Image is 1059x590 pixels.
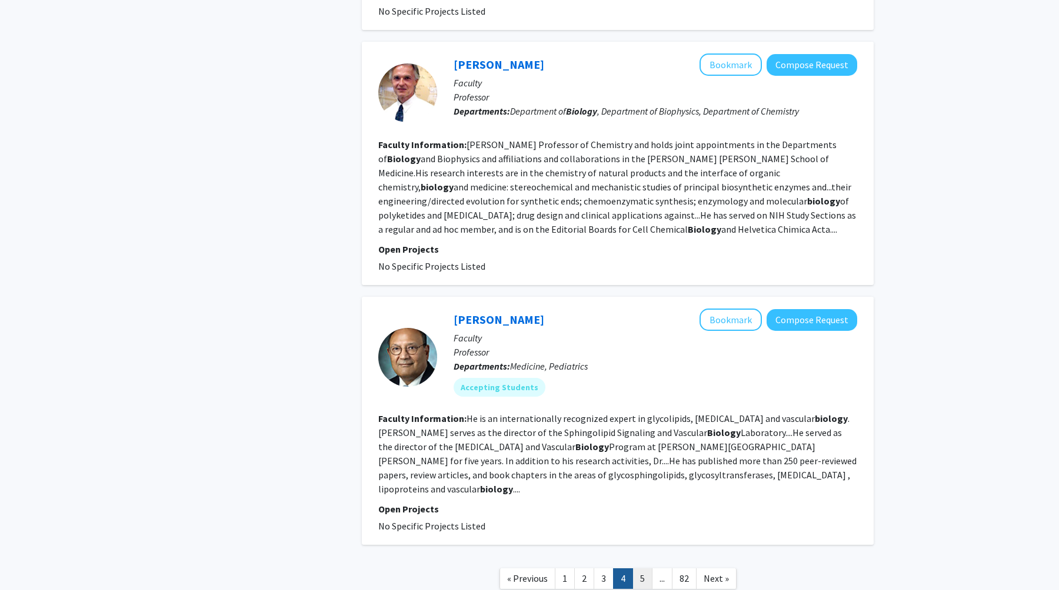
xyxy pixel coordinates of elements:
p: Open Projects [378,242,857,256]
a: Previous [499,568,555,589]
mat-chip: Accepting Students [454,378,545,397]
button: Compose Request to Subroto Chatterjee [767,309,857,331]
span: No Specific Projects Listed [378,520,485,532]
span: « Previous [507,572,548,584]
b: biology [807,195,840,207]
p: Faculty [454,331,857,345]
p: Professor [454,90,857,104]
b: biology [480,483,513,495]
b: Departments: [454,360,510,372]
b: Faculty Information: [378,139,467,150]
b: Biology [688,223,721,235]
fg-read-more: [PERSON_NAME] Professor of Chemistry and holds joint appointments in the Departments of and Bioph... [378,139,856,235]
span: ... [660,572,665,584]
span: Next » [704,572,729,584]
b: Biology [707,427,741,438]
a: [PERSON_NAME] [454,312,544,327]
a: 1 [555,568,575,589]
iframe: Chat [9,537,50,581]
span: Medicine, Pediatrics [510,360,588,372]
b: biology [815,413,848,424]
b: Departments: [454,105,510,117]
fg-read-more: He is an internationally recognized expert in glycolipids, [MEDICAL_DATA] and vascular .[PERSON_N... [378,413,857,495]
a: 3 [594,568,614,589]
b: Biology [575,441,609,452]
a: 5 [632,568,652,589]
span: No Specific Projects Listed [378,5,485,17]
p: Faculty [454,76,857,90]
span: No Specific Projects Listed [378,260,485,272]
b: Faculty Information: [378,413,467,424]
a: 2 [574,568,594,589]
a: 4 [613,568,633,589]
button: Add Craig Townsend to Bookmarks [700,53,762,76]
p: Open Projects [378,502,857,516]
b: Biology [387,153,421,165]
b: biology [421,181,454,193]
span: Department of , Department of Biophysics, Department of Chemistry [510,105,799,117]
b: Biology [566,105,597,117]
button: Compose Request to Craig Townsend [767,54,857,76]
a: Next [696,568,737,589]
a: [PERSON_NAME] [454,57,544,72]
p: Professor [454,345,857,359]
a: 82 [672,568,697,589]
button: Add Subroto Chatterjee to Bookmarks [700,309,762,331]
